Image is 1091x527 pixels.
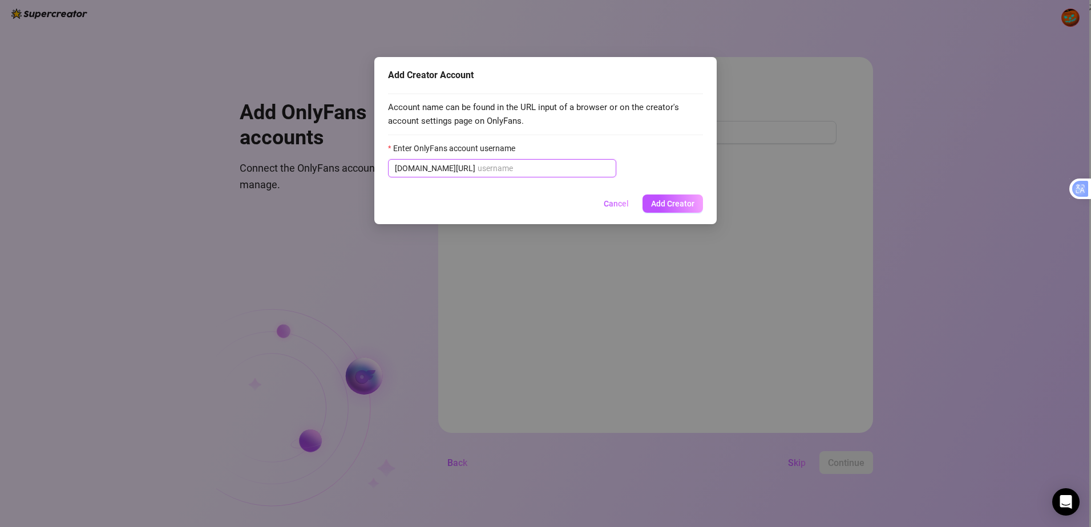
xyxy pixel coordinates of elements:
[388,142,523,155] label: Enter OnlyFans account username
[388,68,703,82] div: Add Creator Account
[595,194,638,213] button: Cancel
[478,162,609,175] input: Enter OnlyFans account username
[643,194,703,213] button: Add Creator
[395,162,475,175] span: [DOMAIN_NAME][URL]
[388,101,703,128] span: Account name can be found in the URL input of a browser or on the creator's account settings page...
[651,199,694,208] span: Add Creator
[1052,488,1080,516] div: Open Intercom Messenger
[604,199,629,208] span: Cancel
